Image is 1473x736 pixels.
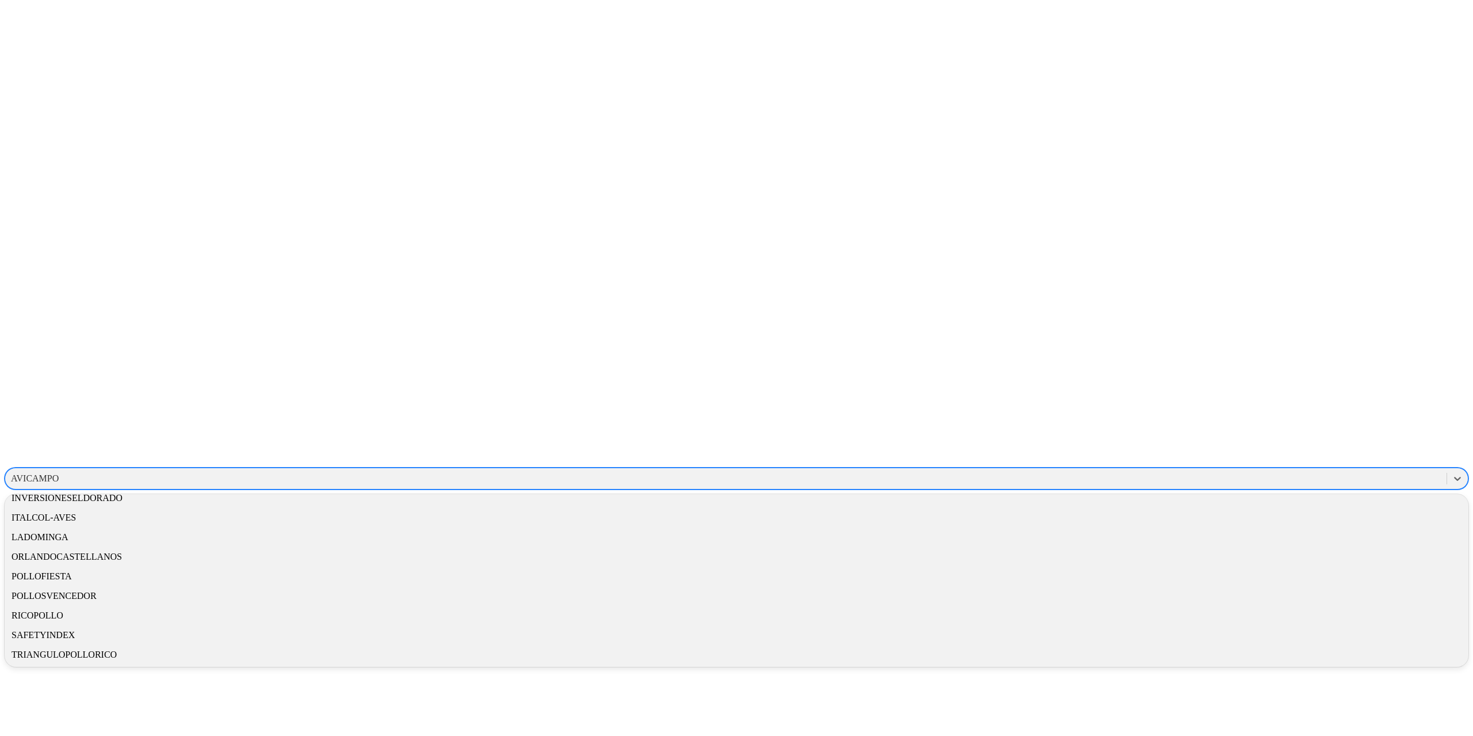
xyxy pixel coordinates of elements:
[5,488,1468,508] div: INVERSIONESELDORADO
[5,606,1468,625] div: RICOPOLLO
[11,473,59,484] div: AVICAMPO
[5,508,1468,528] div: ITALCOL-AVES
[5,645,1468,665] div: TRIANGULOPOLLORICO
[5,528,1468,547] div: LADOMINGA
[5,625,1468,645] div: SAFETYINDEX
[5,586,1468,606] div: POLLOSVENCEDOR
[5,567,1468,586] div: POLLOFIESTA
[5,547,1468,567] div: ORLANDOCASTELLANOS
